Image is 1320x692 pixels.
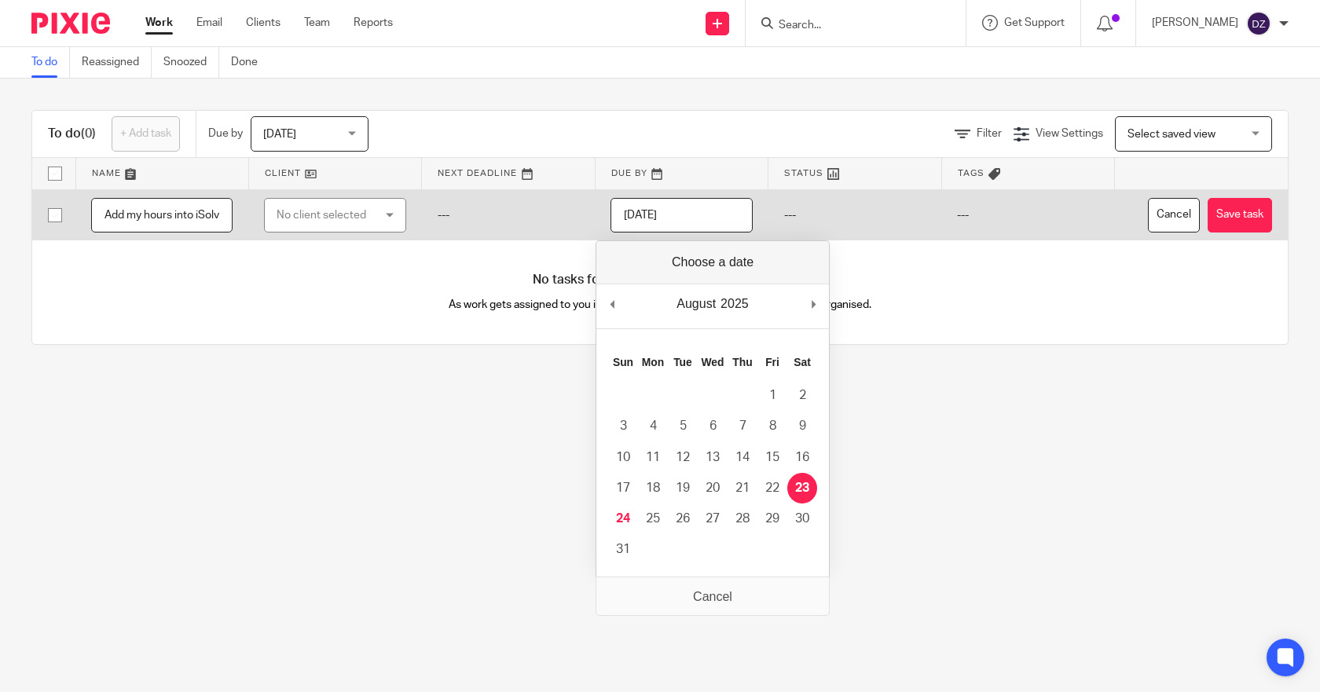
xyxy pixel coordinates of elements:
button: 21 [728,473,757,503]
button: 29 [757,503,787,534]
button: 18 [638,473,668,503]
div: No client selected [277,199,379,232]
img: svg%3E [1246,11,1271,36]
button: 6 [698,411,728,441]
td: --- [768,189,941,240]
a: Team [304,15,330,31]
span: View Settings [1036,128,1103,139]
span: Tags [958,169,984,178]
abbr: Thursday [732,356,752,368]
button: 28 [728,503,757,534]
button: 23 [787,473,817,503]
span: Get Support [1004,17,1065,28]
a: Snoozed [163,47,219,78]
input: Search [777,19,918,33]
abbr: Monday [642,356,664,368]
button: 30 [787,503,817,534]
div: August [674,292,718,316]
button: 13 [698,442,728,473]
a: To do [31,47,70,78]
p: Due by [208,126,243,141]
button: 15 [757,442,787,473]
button: Previous Month [604,292,620,316]
button: 9 [787,411,817,441]
a: Done [231,47,269,78]
button: 26 [668,503,698,534]
abbr: Friday [765,356,779,368]
button: 17 [608,473,638,503]
a: + Add task [112,116,180,152]
button: 19 [668,473,698,503]
button: 22 [757,473,787,503]
button: Cancel [1148,198,1200,233]
button: Save task [1208,198,1272,233]
a: Work [145,15,173,31]
button: 27 [698,503,728,534]
a: Email [196,15,222,31]
span: Filter [977,128,1002,139]
button: 1 [757,380,787,411]
button: Next Month [805,292,821,316]
p: [PERSON_NAME] [1152,15,1238,31]
p: As work gets assigned to you it'll appear here automatically, helping you stay organised. [346,297,974,313]
button: 11 [638,442,668,473]
img: Pixie [31,13,110,34]
abbr: Sunday [613,356,633,368]
a: Reports [354,15,393,31]
button: 5 [668,411,698,441]
h4: No tasks for now. Relax and enjoy your day! [32,272,1288,288]
input: Use the arrow keys to pick a date [610,198,752,233]
button: 16 [787,442,817,473]
button: 10 [608,442,638,473]
a: Clients [246,15,280,31]
abbr: Wednesday [701,356,724,368]
div: 2025 [718,292,751,316]
a: Reassigned [82,47,152,78]
td: --- [422,189,595,240]
button: 7 [728,411,757,441]
abbr: Tuesday [673,356,692,368]
td: --- [941,189,1114,240]
button: 24 [608,503,638,534]
h1: To do [48,126,96,142]
button: 3 [608,411,638,441]
button: 20 [698,473,728,503]
button: 4 [638,411,668,441]
span: (0) [81,127,96,140]
span: Select saved view [1127,129,1215,140]
button: 12 [668,442,698,473]
button: 2 [787,380,817,411]
span: [DATE] [263,129,296,140]
button: 14 [728,442,757,473]
input: Task name [91,198,233,233]
button: 8 [757,411,787,441]
button: 31 [608,534,638,565]
abbr: Saturday [794,356,811,368]
button: 25 [638,503,668,534]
